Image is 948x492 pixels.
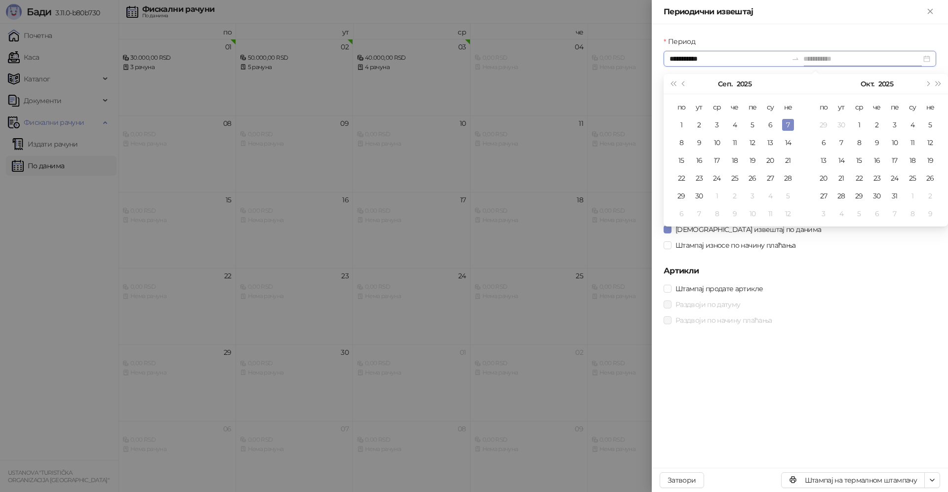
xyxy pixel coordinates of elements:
[835,208,847,220] div: 4
[726,169,744,187] td: 2025-09-25
[904,98,921,116] th: су
[868,151,886,169] td: 2025-10-16
[726,187,744,205] td: 2025-10-02
[886,116,904,134] td: 2025-10-03
[782,137,794,149] div: 14
[871,190,883,202] div: 30
[664,265,936,277] h5: Артикли
[690,98,708,116] th: ут
[744,205,761,223] td: 2025-10-10
[761,205,779,223] td: 2025-10-11
[921,205,939,223] td: 2025-11-09
[853,154,865,166] div: 15
[711,172,723,184] div: 24
[871,137,883,149] div: 9
[672,205,690,223] td: 2025-10-06
[907,172,918,184] div: 25
[835,190,847,202] div: 28
[907,190,918,202] div: 1
[861,74,874,94] button: Изабери месец
[904,134,921,151] td: 2025-10-11
[711,119,723,131] div: 3
[708,169,726,187] td: 2025-09-24
[850,205,868,223] td: 2025-11-05
[815,151,832,169] td: 2025-10-13
[815,205,832,223] td: 2025-11-03
[693,208,705,220] div: 7
[871,154,883,166] div: 16
[818,154,829,166] div: 13
[815,116,832,134] td: 2025-09-29
[678,74,689,94] button: Претходни месец (PageUp)
[871,208,883,220] div: 6
[726,116,744,134] td: 2025-09-04
[889,172,901,184] div: 24
[868,98,886,116] th: че
[850,98,868,116] th: ср
[818,137,829,149] div: 6
[779,187,797,205] td: 2025-10-05
[747,190,758,202] div: 3
[832,205,850,223] td: 2025-11-04
[818,119,829,131] div: 29
[907,208,918,220] div: 8
[690,134,708,151] td: 2025-09-09
[779,134,797,151] td: 2025-09-14
[708,98,726,116] th: ср
[672,187,690,205] td: 2025-09-29
[764,119,776,131] div: 6
[791,55,799,63] span: swap-right
[672,151,690,169] td: 2025-09-15
[924,172,936,184] div: 26
[832,151,850,169] td: 2025-10-14
[761,134,779,151] td: 2025-09-13
[690,151,708,169] td: 2025-09-16
[668,74,678,94] button: Претходна година (Control + left)
[711,208,723,220] div: 8
[693,119,705,131] div: 2
[726,151,744,169] td: 2025-09-18
[708,205,726,223] td: 2025-10-08
[729,154,741,166] div: 18
[690,169,708,187] td: 2025-09-23
[907,154,918,166] div: 18
[871,119,883,131] div: 2
[744,116,761,134] td: 2025-09-05
[818,172,829,184] div: 20
[693,190,705,202] div: 30
[761,116,779,134] td: 2025-09-06
[782,119,794,131] div: 7
[868,169,886,187] td: 2025-10-23
[675,154,687,166] div: 15
[924,137,936,149] div: 12
[711,137,723,149] div: 10
[878,74,893,94] button: Изабери годину
[889,154,901,166] div: 17
[791,55,799,63] span: to
[672,169,690,187] td: 2025-09-22
[886,151,904,169] td: 2025-10-17
[729,172,741,184] div: 25
[708,134,726,151] td: 2025-09-10
[671,283,767,294] span: Штампај продате артикле
[782,172,794,184] div: 28
[924,119,936,131] div: 5
[729,119,741,131] div: 4
[889,119,901,131] div: 3
[782,154,794,166] div: 21
[904,205,921,223] td: 2025-11-08
[660,472,704,488] button: Затвори
[921,116,939,134] td: 2025-10-05
[853,172,865,184] div: 22
[761,151,779,169] td: 2025-09-20
[671,299,744,310] span: Раздвоји по датуму
[922,74,933,94] button: Следећи месец (PageDown)
[904,169,921,187] td: 2025-10-25
[868,134,886,151] td: 2025-10-09
[924,154,936,166] div: 19
[781,472,925,488] button: Штампај на термалном штампачу
[850,187,868,205] td: 2025-10-29
[708,151,726,169] td: 2025-09-17
[886,205,904,223] td: 2025-11-07
[671,224,825,235] span: [DEMOGRAPHIC_DATA] извештај по данима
